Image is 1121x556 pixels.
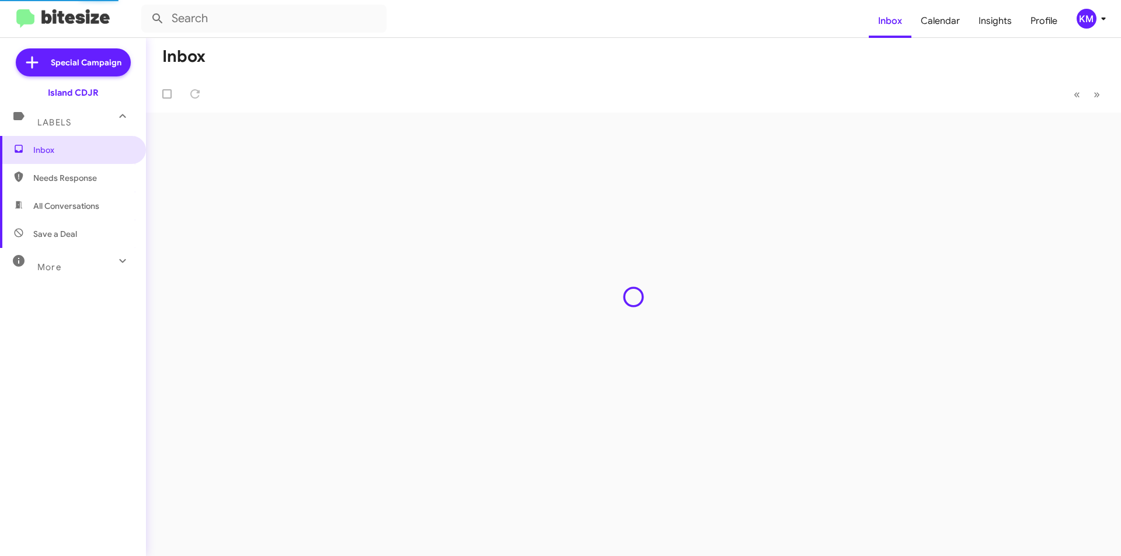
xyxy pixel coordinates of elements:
a: Special Campaign [16,48,131,76]
span: Special Campaign [51,57,121,68]
span: Labels [37,117,71,128]
h1: Inbox [162,47,206,66]
span: More [37,262,61,272]
span: Save a Deal [33,228,77,240]
span: Needs Response [33,172,133,184]
nav: Page navigation example [1067,82,1107,106]
a: Calendar [911,4,969,38]
div: KM [1077,9,1096,29]
button: KM [1067,9,1108,29]
a: Profile [1021,4,1067,38]
div: Island CDJR [48,87,99,99]
button: Previous [1067,82,1087,106]
a: Insights [969,4,1021,38]
button: Next [1087,82,1107,106]
span: « [1074,87,1080,102]
span: All Conversations [33,200,99,212]
input: Search [141,5,387,33]
span: Inbox [33,144,133,156]
span: » [1094,87,1100,102]
a: Inbox [869,4,911,38]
